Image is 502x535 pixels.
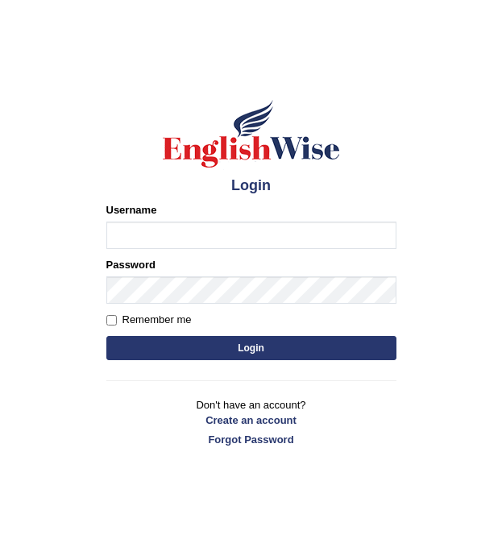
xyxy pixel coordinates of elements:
a: Create an account [106,413,396,428]
label: Password [106,257,156,272]
button: Login [106,336,396,360]
label: Remember me [106,312,192,328]
input: Remember me [106,315,117,326]
label: Username [106,202,157,218]
a: Forgot Password [106,432,396,447]
h4: Login [106,178,396,194]
p: Don't have an account? [106,397,396,447]
img: Logo of English Wise sign in for intelligent practice with AI [160,97,343,170]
